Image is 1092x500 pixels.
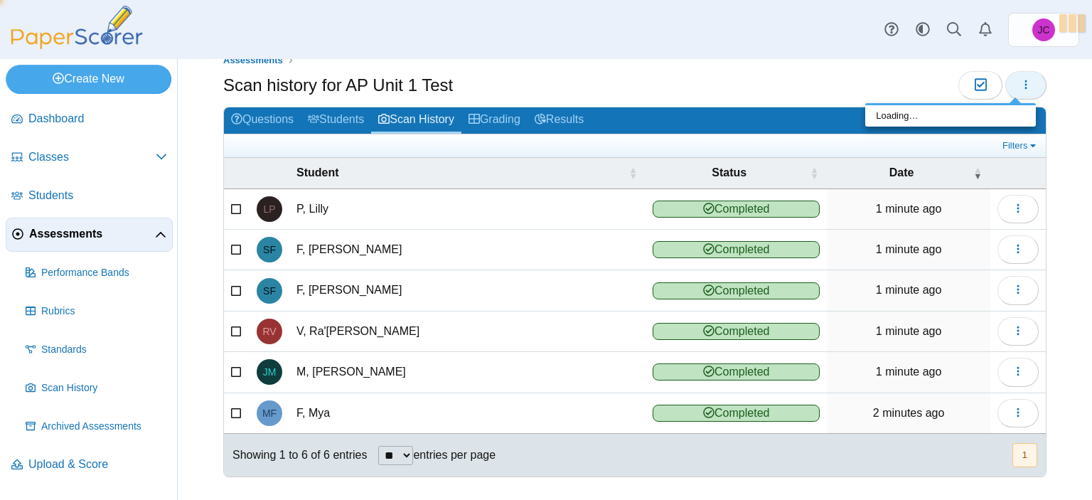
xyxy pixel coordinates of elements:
span: Mya F [262,408,277,418]
a: Results [528,107,591,134]
span: Date : Activate to remove sorting [973,158,982,188]
span: Jared M [263,367,277,377]
a: Dashboard [6,102,173,137]
span: Status [712,166,746,179]
span: Ra'Miah V [262,326,276,336]
span: Completed [653,363,820,381]
td: M, [PERSON_NAME] [289,352,646,393]
span: Completed [653,241,820,258]
span: Completed [653,323,820,340]
span: Completed [653,405,820,422]
a: Archived Assessments [20,410,173,444]
span: Samantha F [263,286,276,296]
a: Grading [461,107,528,134]
a: Filters [999,139,1042,153]
a: Students [6,179,173,213]
time: Sep 18, 2025 at 1:21 PM [876,203,942,215]
span: Completed [653,201,820,218]
time: Sep 18, 2025 at 1:20 PM [876,366,942,378]
label: entries per page [413,449,496,461]
a: Create New [6,65,171,93]
a: Classes [6,141,173,175]
a: PaperScorer [6,39,148,51]
a: Upload & Score [6,448,173,482]
time: Sep 18, 2025 at 1:20 PM [876,325,942,337]
a: Performance Bands [20,256,173,290]
span: Jennifer Cordon [1032,18,1055,41]
span: Archived Assessments [41,420,167,434]
span: Student [296,166,339,179]
a: Assessments [6,218,173,252]
a: Standards [20,333,173,367]
a: Jennifer Cordon [1008,13,1079,47]
div: Loading… [865,105,1036,127]
span: Scan History [41,381,167,395]
td: P, Lilly [289,189,646,230]
a: Scan History [371,107,461,134]
span: Standards [41,343,167,357]
span: Samantha F [263,245,276,255]
span: Performance Bands [41,266,167,280]
span: Jennifer Cordon [1037,25,1049,35]
div: Showing 1 to 6 of 6 entries [224,434,367,477]
span: Dashboard [28,111,167,127]
span: Rubrics [41,304,167,319]
span: Status : Activate to sort [810,158,818,188]
img: PaperScorer [6,6,148,49]
a: Assessments [220,52,287,70]
button: 1 [1012,443,1037,467]
span: Date [889,166,914,179]
nav: pagination [1011,443,1037,467]
a: Rubrics [20,294,173,329]
h1: Scan history for AP Unit 1 Test [223,73,453,97]
td: V, Ra'[PERSON_NAME] [289,312,646,352]
span: Students [28,188,167,203]
span: Classes [28,149,156,165]
time: Sep 18, 2025 at 1:20 PM [873,407,945,419]
a: Alerts [970,14,1001,46]
a: Scan History [20,371,173,405]
a: Students [301,107,371,134]
span: Student : Activate to sort [628,158,637,188]
span: Completed [653,282,820,299]
td: F, Mya [289,393,646,434]
time: Sep 18, 2025 at 1:20 PM [876,284,942,296]
td: F, [PERSON_NAME] [289,230,646,270]
time: Sep 18, 2025 at 1:21 PM [876,243,942,255]
td: F, [PERSON_NAME] [289,270,646,311]
a: Questions [224,107,301,134]
span: Lilly P [263,204,275,214]
span: Upload & Score [28,457,167,472]
span: Assessments [223,55,283,65]
span: Assessments [29,226,155,242]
